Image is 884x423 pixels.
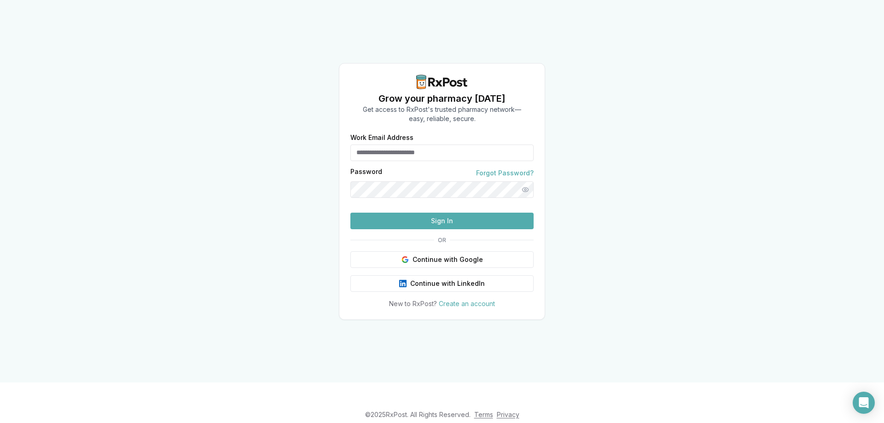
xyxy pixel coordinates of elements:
span: OR [434,237,450,244]
p: Get access to RxPost's trusted pharmacy network— easy, reliable, secure. [363,105,521,123]
span: New to RxPost? [389,300,437,307]
img: Google [401,256,409,263]
button: Continue with Google [350,251,534,268]
label: Work Email Address [350,134,534,141]
label: Password [350,168,382,178]
button: Continue with LinkedIn [350,275,534,292]
h1: Grow your pharmacy [DATE] [363,92,521,105]
button: Sign In [350,213,534,229]
button: Show password [517,181,534,198]
a: Create an account [439,300,495,307]
img: LinkedIn [399,280,407,287]
a: Privacy [497,411,519,418]
a: Forgot Password? [476,168,534,178]
a: Terms [474,411,493,418]
div: Open Intercom Messenger [853,392,875,414]
img: RxPost Logo [413,75,471,89]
